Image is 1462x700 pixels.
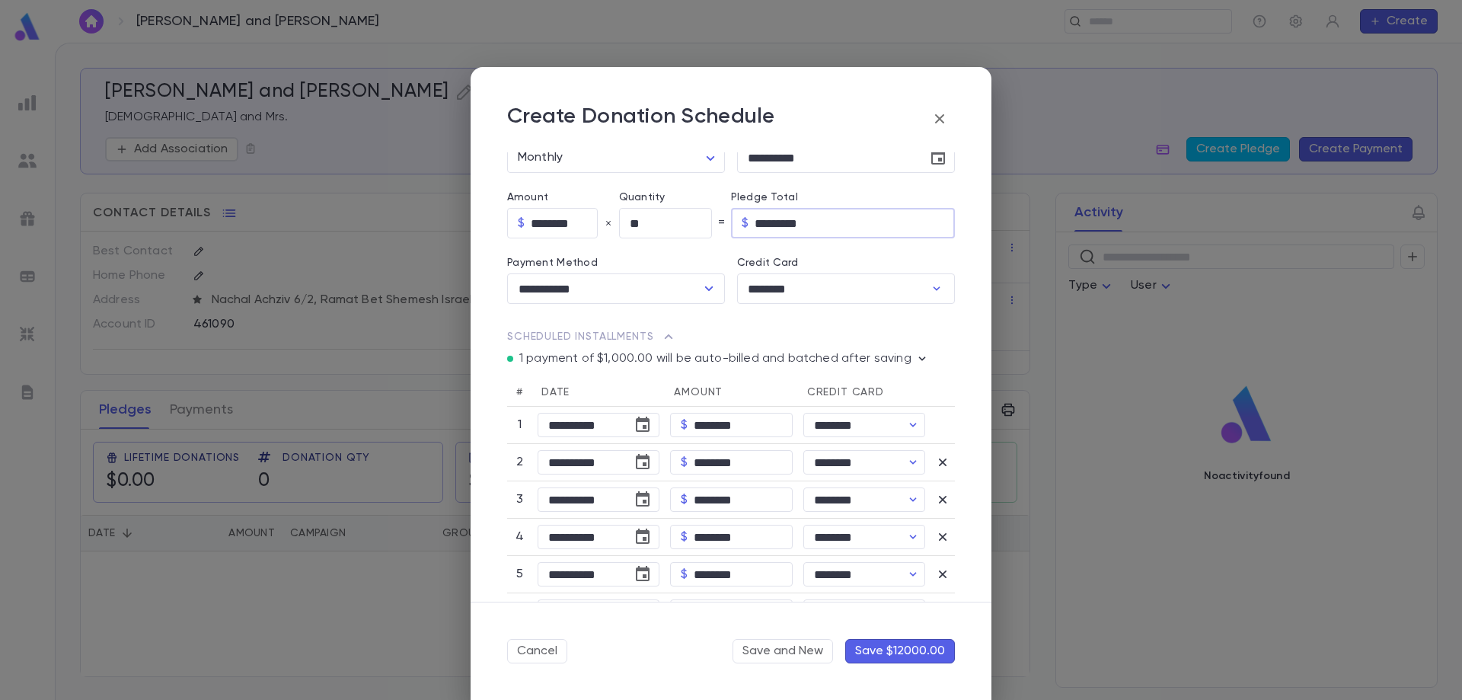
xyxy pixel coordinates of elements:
[845,639,955,663] button: Save $12000.00
[512,492,527,507] p: 3
[627,596,658,627] button: Choose date, selected date is Feb 1, 2026
[681,455,688,470] p: $
[737,257,799,269] label: Credit Card
[619,191,731,203] label: Quantity
[512,529,527,545] p: 4
[807,387,884,398] span: Credit Card
[627,484,658,515] button: Choose date, selected date is Nov 1, 2025
[681,529,688,545] p: $
[507,322,678,351] button: Scheduled Installments
[507,104,775,134] p: Create Donation Schedule
[507,143,725,173] div: Monthly
[681,492,688,507] p: $
[519,351,930,366] p: 1 payment of $1,000.00 will be auto-billed and batched after saving
[718,216,725,231] p: =
[733,639,833,663] button: Save and New
[681,417,688,433] p: $
[742,216,749,231] p: $
[507,257,725,269] p: Payment Method
[731,191,955,203] label: Pledge Total
[681,567,688,582] p: $
[507,639,567,663] button: Cancel
[507,328,678,346] span: Scheduled Installments
[518,216,525,231] p: $
[923,142,953,173] button: Choose date, selected date is Sep 1, 2025
[674,387,723,398] span: Amount
[512,417,527,433] p: 1
[627,410,658,440] button: Choose date, selected date is Sep 1, 2025
[516,387,523,398] span: #
[627,522,658,552] button: Choose date, selected date is Dec 1, 2025
[512,455,527,470] p: 2
[512,567,527,582] p: 5
[627,559,658,590] button: Choose date, selected date is Jan 1, 2026
[518,152,563,164] span: Monthly
[541,387,570,398] span: Date
[627,447,658,478] button: Choose date, selected date is Oct 1, 2025
[507,191,619,203] label: Amount
[698,278,720,299] button: Open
